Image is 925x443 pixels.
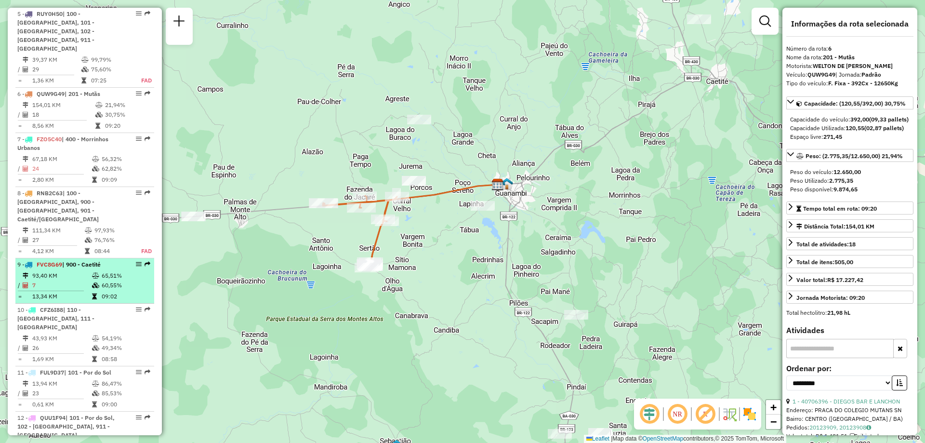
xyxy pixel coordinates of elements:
[92,156,99,162] i: % de utilização do peso
[17,121,22,131] td: =
[92,402,97,407] i: Tempo total em rota
[17,175,22,185] td: =
[92,177,97,183] i: Tempo total em rota
[834,258,853,266] strong: 505,00
[17,414,115,439] span: | 101 - Por do Sol, 102 - [GEOGRAPHIC_DATA], 911 - [GEOGRAPHIC_DATA]
[32,121,95,131] td: 8,56 KM
[786,415,913,423] div: Bairro: CENTRO ([GEOGRAPHIC_DATA] / BA)
[588,428,612,438] div: Atividade não roteirizada - ANTONIEL GOMES DOS S
[864,124,904,132] strong: (02,87 pallets)
[17,306,94,331] span: | 110 - [GEOGRAPHIC_DATA], 111 - [GEOGRAPHIC_DATA]
[17,189,99,223] span: 8 -
[92,345,99,351] i: % de utilização da cubagem
[770,416,777,428] span: −
[786,406,913,415] div: Endereço: PRACA DO COLEGIO MUTANS SN
[638,403,661,426] span: Ocultar deslocamento
[101,379,150,389] td: 86,47%
[643,435,684,442] a: OpenStreetMap
[796,222,874,231] div: Distância Total:
[866,425,871,430] i: Observações
[793,398,900,405] a: 1 - 40706396 - DIEGOS BAR E LANCHON
[722,406,737,422] img: Fluxo de ruas
[829,177,853,184] strong: 2.775,35
[790,176,910,185] div: Peso Utilizado:
[584,435,786,443] div: Map data © contributors,© 2025 TomTom, Microsoft
[32,235,84,245] td: 27
[92,390,99,396] i: % de utilização da cubagem
[23,166,28,172] i: Total de Atividades
[32,246,84,256] td: 4,12 KM
[17,164,22,174] td: /
[869,116,909,123] strong: (09,33 pallets)
[402,176,426,186] div: Atividade não roteirizada - MERCEARIA CAPOEIRA
[23,273,28,279] i: Distância Total
[850,116,869,123] strong: 392,00
[786,96,913,109] a: Capacidade: (120,55/392,00) 30,75%
[145,261,150,267] em: Rota exportada
[32,379,92,389] td: 13,94 KM
[136,91,142,96] em: Opções
[37,261,62,268] span: FVC8G69
[92,273,99,279] i: % de utilização do peso
[471,201,495,211] div: Atividade não roteirizada - TENDAS CRAVOS E ROSA
[833,186,858,193] strong: 9.874,65
[95,112,103,118] i: % de utilização da cubagem
[786,291,913,304] a: Jornada Motorista: 09:20
[145,415,150,420] em: Rota exportada
[145,307,150,312] em: Rota exportada
[846,223,874,230] span: 154,01 KM
[85,228,92,233] i: % de utilização do peso
[101,343,150,353] td: 49,34%
[786,201,913,215] a: Tempo total em rota: 09:20
[501,177,513,190] img: 400 UDC Full Guanambi
[101,281,150,290] td: 60,55%
[181,212,205,221] div: Atividade não roteirizada - MERCADINHO DO DIM
[17,400,22,409] td: =
[770,401,777,413] span: +
[92,294,97,299] i: Tempo total em rota
[105,121,150,131] td: 09:20
[23,237,28,243] i: Total de Atividades
[17,246,22,256] td: =
[17,76,22,85] td: =
[786,19,913,28] h4: Informações da rota selecionada
[62,261,101,268] span: | 900 - Caetité
[95,102,103,108] i: % de utilização do peso
[828,80,898,87] strong: F. Fixa - 392Cx - 12650Kg
[81,57,89,63] i: % de utilização do peso
[23,336,28,341] i: Distância Total
[23,381,28,387] i: Distância Total
[786,273,913,286] a: Valor total:R$ 17.227,42
[136,136,142,142] em: Opções
[786,219,913,232] a: Distância Total:154,01 KM
[786,432,913,441] div: Valor total: R$ 1.481,51
[94,226,132,235] td: 97,93%
[91,76,131,85] td: 07:25
[132,246,152,256] td: FAD
[861,71,881,78] strong: Padrão
[23,102,28,108] i: Distância Total
[827,276,863,283] strong: R$ 17.227,42
[790,168,861,175] span: Peso do veículo:
[136,190,142,196] em: Opções
[145,136,150,142] em: Rota exportada
[846,124,864,132] strong: 120,55
[548,429,572,439] div: Atividade não roteirizada - BRENDA STEFANNY BATI
[694,403,717,426] span: Exibir rótulo
[742,406,757,422] img: Exibir/Ocultar setores
[136,307,142,312] em: Opções
[786,62,913,70] div: Motorista:
[17,389,22,398] td: /
[32,334,92,343] td: 43,93 KM
[796,241,856,248] span: Total de atividades:
[786,309,913,317] div: Total hectolitro:
[32,65,81,74] td: 29
[136,369,142,375] em: Opções
[17,261,101,268] span: 9 -
[32,55,81,65] td: 39,37 KM
[65,90,100,97] span: | 201 - Mutãs
[564,310,588,320] div: Atividade não roteirizada - NEUZA FERNANDES MATO
[17,281,22,290] td: /
[807,71,835,78] strong: QUW9G49
[40,369,64,376] span: FUL9D37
